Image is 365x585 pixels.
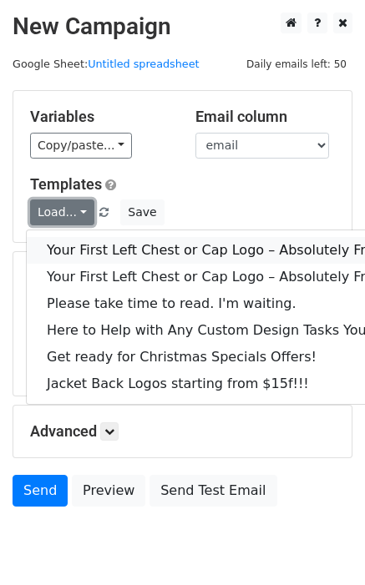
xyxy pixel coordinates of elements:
[30,422,335,441] h5: Advanced
[72,475,145,507] a: Preview
[241,55,352,73] span: Daily emails left: 50
[120,199,164,225] button: Save
[30,175,102,193] a: Templates
[195,108,336,126] h5: Email column
[13,13,352,41] h2: New Campaign
[30,133,132,159] a: Copy/paste...
[13,475,68,507] a: Send
[30,199,94,225] a: Load...
[13,58,200,70] small: Google Sheet:
[30,108,170,126] h5: Variables
[241,58,352,70] a: Daily emails left: 50
[281,505,365,585] iframe: Chat Widget
[88,58,199,70] a: Untitled spreadsheet
[150,475,276,507] a: Send Test Email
